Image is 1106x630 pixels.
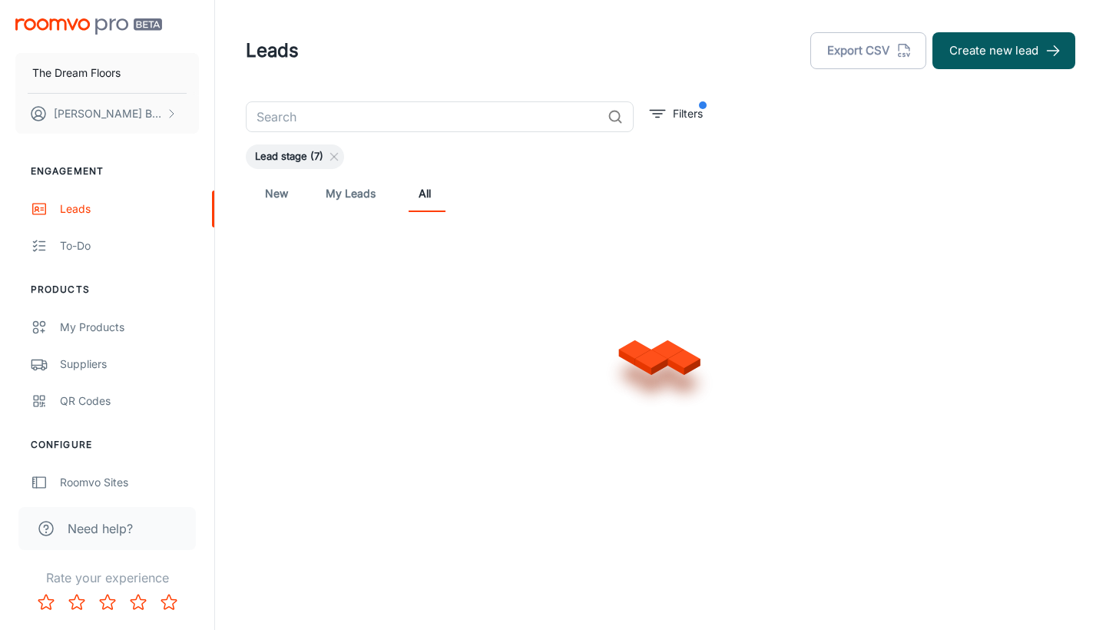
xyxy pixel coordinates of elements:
div: Leads [60,201,199,217]
p: [PERSON_NAME] Belbassi [54,105,162,122]
input: Search [246,101,601,132]
div: To-do [60,237,199,254]
button: Create new lead [932,32,1075,69]
h1: Leads [246,37,299,65]
button: Export CSV [810,32,926,69]
div: My Products [60,319,199,336]
p: Rate your experience [12,569,202,587]
div: QR Codes [60,393,199,409]
a: All [406,175,443,212]
img: Roomvo PRO Beta [15,18,162,35]
button: The Dream Floors [15,53,199,93]
p: The Dream Floors [32,65,121,81]
div: Roomvo Sites [60,474,199,491]
div: Suppliers [60,356,199,373]
span: Lead stage (7) [246,149,333,164]
span: Need help? [68,519,133,538]
a: My Leads [326,175,376,212]
button: [PERSON_NAME] Belbassi [15,94,199,134]
div: Lead stage (7) [246,144,344,169]
a: New [258,175,295,212]
p: Filters [673,105,703,122]
button: filter [646,101,707,126]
